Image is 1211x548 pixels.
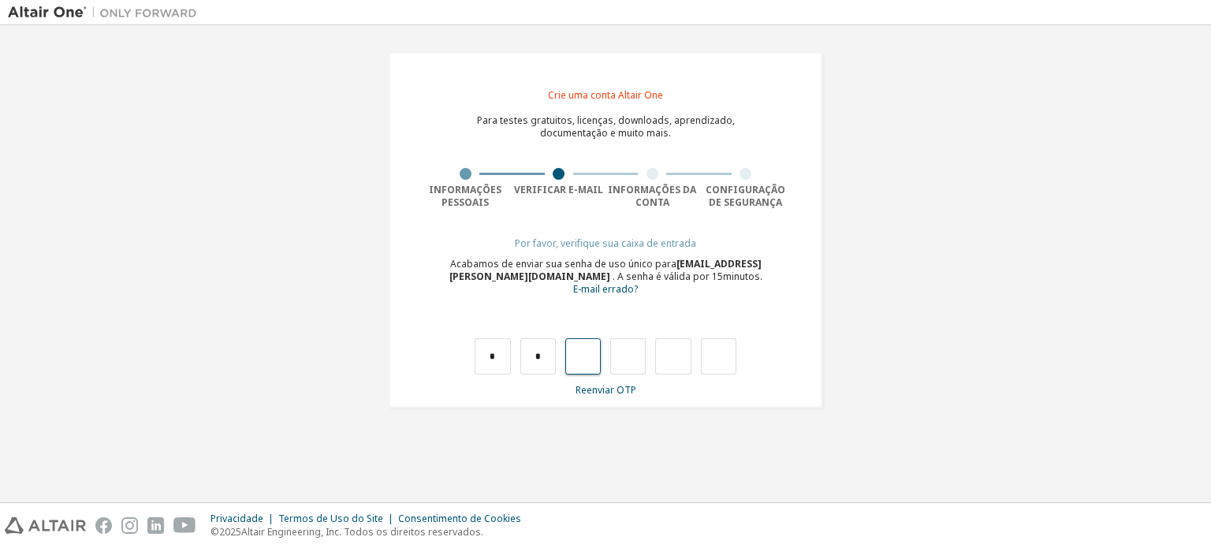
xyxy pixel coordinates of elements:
[573,282,638,296] font: E-mail errado?
[706,183,785,209] font: Configuração de segurança
[211,525,219,539] font: ©
[548,88,663,102] font: Crie uma conta Altair One
[121,517,138,534] img: instagram.svg
[515,237,696,250] font: Por favor, verifique sua caixa de entrada
[613,270,710,283] font: . A senha é válida por
[477,114,735,127] font: Para testes gratuitos, licenças, downloads, aprendizado,
[723,270,762,283] font: minutos.
[450,257,676,270] font: Acabamos de enviar sua senha de uso único para
[449,257,762,283] font: [EMAIL_ADDRESS][PERSON_NAME][DOMAIN_NAME]
[219,525,241,539] font: 2025
[429,183,501,209] font: Informações pessoais
[514,183,603,196] font: Verificar e-mail
[147,517,164,534] img: linkedin.svg
[95,517,112,534] img: facebook.svg
[573,285,638,295] a: Voltar ao formulário de inscrição
[398,512,521,525] font: Consentimento de Cookies
[278,512,383,525] font: Termos de Uso do Site
[608,183,696,209] font: Informações da conta
[211,512,263,525] font: Privacidade
[5,517,86,534] img: altair_logo.svg
[241,525,483,539] font: Altair Engineering, Inc. Todos os direitos reservados.
[8,5,205,21] img: Altair Um
[540,126,671,140] font: documentação e muito mais.
[576,383,636,397] font: Reenviar OTP
[173,517,196,534] img: youtube.svg
[712,270,723,283] font: 15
